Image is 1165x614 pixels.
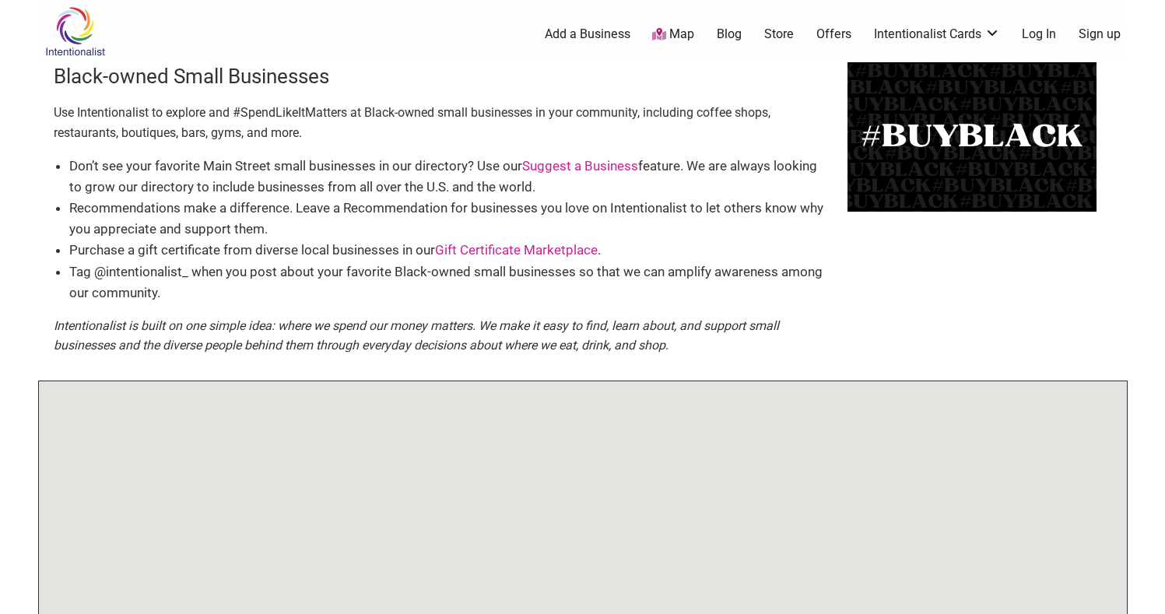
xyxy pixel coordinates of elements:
[545,26,630,43] a: Add a Business
[847,62,1097,212] img: BuyBlack-500x300-1.png
[69,156,832,198] li: Don’t see your favorite Main Street small businesses in our directory? Use our feature. We are al...
[54,318,779,353] em: Intentionalist is built on one simple idea: where we spend our money matters. We make it easy to ...
[1079,26,1121,43] a: Sign up
[54,103,832,142] p: Use Intentionalist to explore and #SpendLikeItMatters at Black-owned small businesses in your com...
[816,26,851,43] a: Offers
[652,26,694,44] a: Map
[435,242,598,258] a: Gift Certificate Marketplace
[69,261,832,303] li: Tag @intentionalist_ when you post about your favorite Black-owned small businesses so that we ca...
[874,26,1000,43] a: Intentionalist Cards
[38,6,112,57] img: Intentionalist
[1022,26,1056,43] a: Log In
[69,198,832,240] li: Recommendations make a difference. Leave a Recommendation for businesses you love on Intentionali...
[717,26,742,43] a: Blog
[54,62,832,90] h3: Black-owned Small Businesses
[69,240,832,261] li: Purchase a gift certificate from diverse local businesses in our .
[522,158,638,174] a: Suggest a Business
[764,26,794,43] a: Store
